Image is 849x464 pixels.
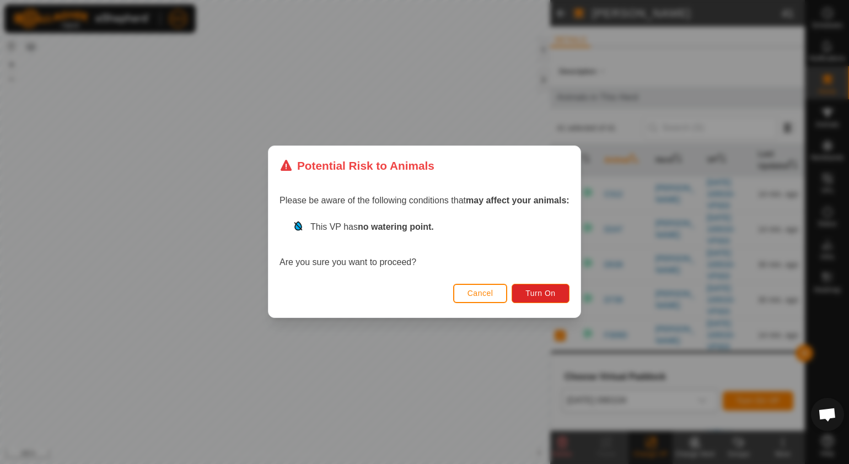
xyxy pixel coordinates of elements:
div: Are you sure you want to proceed? [280,221,569,269]
strong: no watering point. [358,223,434,232]
div: Potential Risk to Animals [280,157,434,174]
div: Open chat [811,398,844,431]
strong: may affect your animals: [466,196,569,206]
button: Cancel [453,284,508,303]
span: Turn On [526,289,556,298]
span: Please be aware of the following conditions that [280,196,569,206]
span: This VP has [310,223,434,232]
button: Turn On [512,284,569,303]
span: Cancel [468,289,493,298]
